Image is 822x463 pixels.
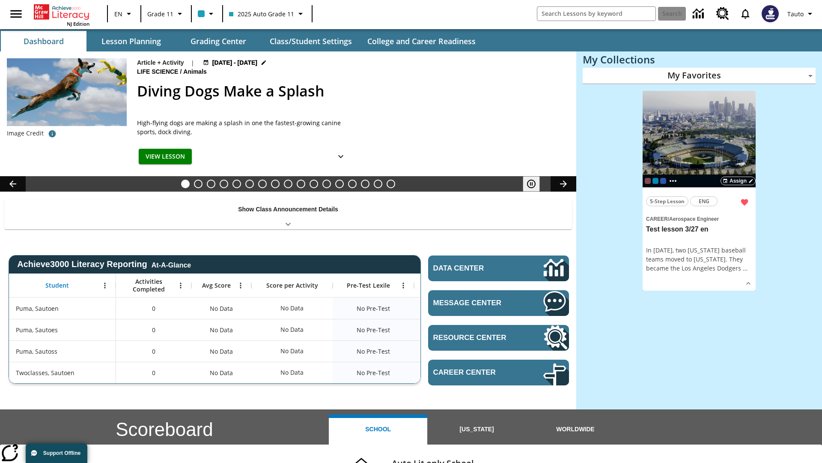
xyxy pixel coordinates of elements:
[202,282,231,289] span: Avg Score
[191,298,251,319] div: No Data, Puma, Sautoen
[361,180,369,188] button: Slide 15 Hooray for Constitution Day!
[207,180,215,188] button: Slide 3 Do You Want Fries With That?
[414,319,495,340] div: No Data, Puma, Sautoes
[310,180,318,188] button: Slide 11 Mixed Practice: Citing Evidence
[212,58,257,67] span: [DATE] - [DATE]
[7,58,127,126] img: A dog is jumping high in the air in an attempt to grab a yellow toy with its mouth.
[646,246,752,273] div: In [DATE], two [US_STATE] baseball teams moved to [US_STATE]. They became the Los Angeles Dodgers
[645,178,651,184] div: OL 2025 Auto Grade 12
[191,58,194,67] span: |
[116,298,191,319] div: 0, Puma, Sautoen
[643,91,756,291] div: lesson details
[174,279,187,292] button: Open Menu
[688,2,711,26] a: Data Center
[201,58,269,67] button: Aug 24 - Aug 24 Choose Dates
[646,225,752,234] h3: Test lesson 3/27 en
[276,343,308,360] div: No Data, Puma, Sautoss
[234,279,247,292] button: Open Menu
[646,196,688,206] button: 5-Step Lesson
[551,176,576,192] button: Lesson carousel, Next
[433,334,518,342] span: Resource Center
[433,368,518,377] span: Career Center
[756,3,784,25] button: Select a new avatar
[266,282,318,289] span: Score per Activity
[357,304,390,313] span: No Pre-Test, Puma, Sautoen
[3,1,29,27] button: Open side menu
[583,68,816,84] div: My Favorites
[1,31,86,51] button: Dashboard
[191,319,251,340] div: No Data, Puma, Sautoes
[116,362,191,383] div: 0, Twoclasses, Sautoen
[357,325,390,334] span: No Pre-Test, Puma, Sautoes
[34,3,89,21] a: Home
[414,298,495,319] div: No Data, Puma, Sautoen
[26,443,87,463] button: Support Offline
[271,180,280,188] button: Slide 8 Attack of the Terrifying Tomatoes
[152,368,155,377] span: 0
[414,340,495,362] div: No Data, Puma, Sautoss
[205,321,237,339] span: No Data
[787,9,804,18] span: Tauto
[276,364,308,381] div: No Data, Twoclasses, Sautoen
[191,362,251,383] div: No Data, Twoclasses, Sautoen
[114,9,122,18] span: EN
[322,180,331,188] button: Slide 12 Pre-release lesson
[284,180,292,188] button: Slide 9 Fashion Forward in Ancient Rome
[690,196,718,206] button: ENG
[743,264,748,272] span: …
[329,415,427,445] button: School
[116,319,191,340] div: 0, Puma, Sautoes
[699,197,709,206] span: ENG
[232,180,241,188] button: Slide 5 Cars of the Future?
[276,321,308,338] div: No Data, Puma, Sautoes
[730,177,747,185] span: Assign
[357,347,390,356] span: No Pre-Test, Puma, Sautoss
[526,415,625,445] button: Worldwide
[205,300,237,317] span: No Data
[183,67,208,77] span: Animals
[67,21,89,27] span: NJ Edition
[152,260,191,269] div: At-A-Glance
[16,368,74,377] span: Twoclasses, Sautoen
[734,3,756,25] a: Notifications
[523,176,548,192] div: Pause
[16,325,58,334] span: Puma, Sautoes
[205,343,237,360] span: No Data
[414,362,495,383] div: No Data, Twoclasses, Sautoen
[229,9,294,18] span: 2025 Auto Grade 11
[360,31,482,51] button: College and Career Readiness
[176,31,261,51] button: Grading Center
[397,279,410,292] button: Open Menu
[427,415,526,445] button: [US_STATE]
[191,340,251,362] div: No Data, Puma, Sautoss
[137,80,566,102] h2: Diving Dogs Make a Splash
[98,279,111,292] button: Open Menu
[335,180,344,188] button: Slide 13 Career Lesson
[180,68,182,75] span: /
[116,340,191,362] div: 0, Puma, Sautoss
[660,178,666,184] div: OL 2025 Auto Grade 7
[137,67,180,77] span: Life Science
[17,259,191,269] span: Achieve3000 Literacy Reporting
[238,205,338,214] p: Show Class Announcement Details
[245,180,254,188] button: Slide 6 The Last Homesteaders
[711,2,734,25] a: Resource Center, Will open in new tab
[194,180,203,188] button: Slide 2 Taking Movies to the X-Dimension
[44,126,61,141] button: Image credit: Gloria Anderson/Alamy Stock Photo
[433,299,518,307] span: Message Center
[652,178,658,184] div: 205 Auto Grade 11
[784,6,819,21] button: Profile/Settings
[583,54,816,66] h3: My Collections
[537,7,655,21] input: search field
[43,450,80,456] span: Support Offline
[428,360,569,385] a: Career Center
[348,180,357,188] button: Slide 14 Between Two Worlds
[668,216,669,222] span: /
[737,195,752,210] button: Remove from Favorites
[120,278,177,293] span: Activities Completed
[646,216,668,222] span: Career
[387,180,395,188] button: Slide 17 The Constitution's Balancing Act
[650,197,685,206] span: 5-Step Lesson
[276,300,308,317] div: No Data, Puma, Sautoen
